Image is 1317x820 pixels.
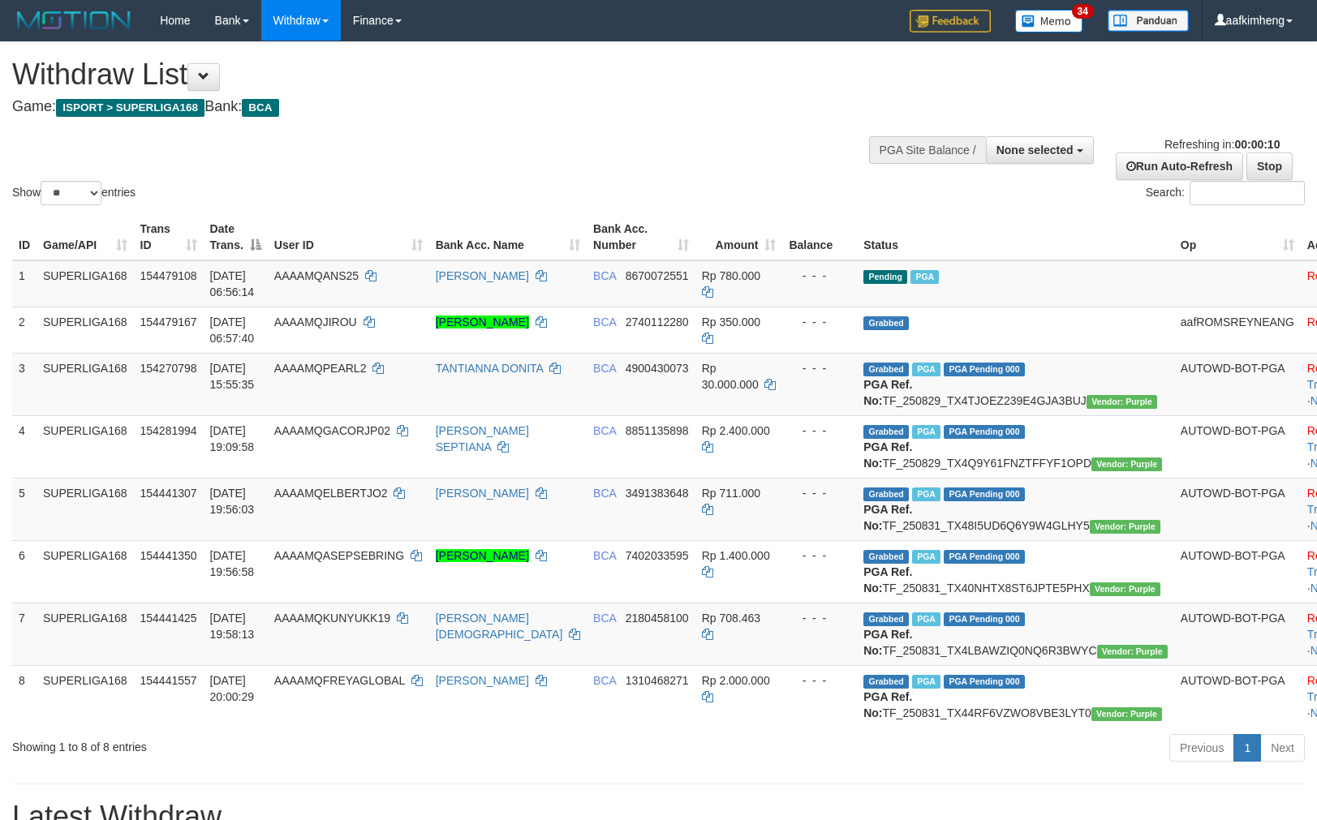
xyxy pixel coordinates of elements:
[268,214,429,260] th: User ID: activate to sort column ascending
[789,485,850,501] div: - - -
[210,316,255,345] span: [DATE] 06:57:40
[210,612,255,641] span: [DATE] 19:58:13
[1246,152,1293,180] a: Stop
[134,214,204,260] th: Trans ID: activate to sort column ascending
[436,674,529,687] a: [PERSON_NAME]
[140,612,197,625] span: 154441425
[782,214,857,260] th: Balance
[1015,10,1083,32] img: Button%20Memo.svg
[944,425,1025,439] span: PGA Pending
[593,612,616,625] span: BCA
[863,565,912,595] b: PGA Ref. No:
[1174,415,1301,478] td: AUTOWD-BOT-PGA
[912,675,940,689] span: Marked by aafsoycanthlai
[1090,520,1160,534] span: Vendor URL: https://trx4.1velocity.biz
[140,424,197,437] span: 154281994
[944,363,1025,376] span: PGA Pending
[436,612,563,641] a: [PERSON_NAME][DEMOGRAPHIC_DATA]
[910,270,939,284] span: Marked by aafnonsreyleab
[857,603,1174,665] td: TF_250831_TX4LBAWZIQ0NQ6R3BWYC
[863,316,909,330] span: Grabbed
[626,424,689,437] span: Copy 8851135898 to clipboard
[702,362,759,391] span: Rp 30.000.000
[857,478,1174,540] td: TF_250831_TX48I5UD6Q6Y9W4GLHY5
[702,424,770,437] span: Rp 2.400.000
[1108,10,1189,32] img: panduan.png
[593,269,616,282] span: BCA
[593,549,616,562] span: BCA
[857,665,1174,728] td: TF_250831_TX44RF6VZWO8VBE3LYT0
[996,144,1074,157] span: None selected
[242,99,278,117] span: BCA
[593,424,616,437] span: BCA
[1087,395,1157,409] span: Vendor URL: https://trx4.1velocity.biz
[863,363,909,376] span: Grabbed
[37,665,134,728] td: SUPERLIGA168
[37,603,134,665] td: SUPERLIGA168
[626,549,689,562] span: Copy 7402033595 to clipboard
[857,540,1174,603] td: TF_250831_TX40NHTX8ST6JPTE5PHX
[436,316,529,328] a: [PERSON_NAME]
[863,612,909,626] span: Grabbed
[1174,478,1301,540] td: AUTOWD-BOT-PGA
[140,549,197,562] span: 154441350
[789,610,850,626] div: - - -
[626,674,689,687] span: Copy 1310468271 to clipboard
[702,269,760,282] span: Rp 780.000
[1072,4,1094,19] span: 34
[140,316,197,328] span: 154479167
[1146,181,1305,205] label: Search:
[789,268,850,284] div: - - -
[1090,582,1160,596] span: Vendor URL: https://trx4.1velocity.biz
[863,487,909,501] span: Grabbed
[695,214,783,260] th: Amount: activate to sort column ascending
[37,260,134,307] td: SUPERLIGA168
[12,353,37,415] td: 3
[37,353,134,415] td: SUPERLIGA168
[789,672,850,689] div: - - -
[274,269,359,282] span: AAAAMQANS25
[593,316,616,328] span: BCA
[1174,540,1301,603] td: AUTOWD-BOT-PGA
[1233,734,1261,762] a: 1
[789,423,850,439] div: - - -
[863,690,912,719] b: PGA Ref. No:
[436,362,544,375] a: TANTIANNA DONITA
[204,214,268,260] th: Date Trans.: activate to sort column descending
[1174,353,1301,415] td: AUTOWD-BOT-PGA
[12,260,37,307] td: 1
[626,269,689,282] span: Copy 8670072551 to clipboard
[587,214,695,260] th: Bank Acc. Number: activate to sort column ascending
[626,612,689,625] span: Copy 2180458100 to clipboard
[210,362,255,391] span: [DATE] 15:55:35
[37,415,134,478] td: SUPERLIGA168
[1091,457,1162,471] span: Vendor URL: https://trx4.1velocity.biz
[912,487,940,501] span: Marked by aafsoycanthlai
[210,674,255,703] span: [DATE] 20:00:29
[912,363,940,376] span: Marked by aafmaleo
[274,674,405,687] span: AAAAMQFREYAGLOBAL
[944,487,1025,501] span: PGA Pending
[593,674,616,687] span: BCA
[1116,152,1243,180] a: Run Auto-Refresh
[12,214,37,260] th: ID
[702,674,770,687] span: Rp 2.000.000
[702,316,760,328] span: Rp 350.000
[12,8,136,32] img: MOTION_logo.png
[436,549,529,562] a: [PERSON_NAME]
[1164,138,1280,151] span: Refreshing in:
[1174,603,1301,665] td: AUTOWD-BOT-PGA
[1174,665,1301,728] td: AUTOWD-BOT-PGA
[1190,181,1305,205] input: Search:
[436,269,529,282] a: [PERSON_NAME]
[274,362,367,375] span: AAAAMQPEARL2
[12,307,37,353] td: 2
[857,214,1174,260] th: Status
[626,487,689,500] span: Copy 3491383648 to clipboard
[789,314,850,330] div: - - -
[37,307,134,353] td: SUPERLIGA168
[41,181,101,205] select: Showentries
[857,415,1174,478] td: TF_250829_TX4Q9Y61FNZTFFYF1OPD
[863,550,909,564] span: Grabbed
[702,612,760,625] span: Rp 708.463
